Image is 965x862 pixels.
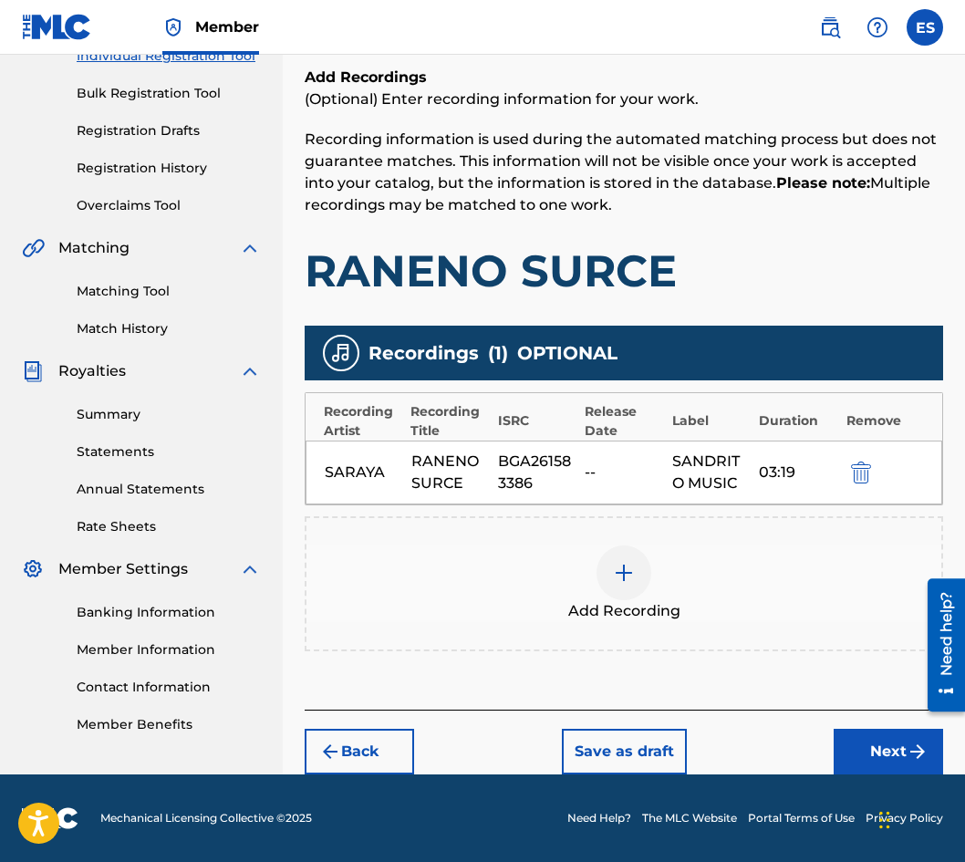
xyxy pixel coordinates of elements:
[305,130,937,213] span: Recording information is used during the automated matching process but does not guarantee matche...
[77,282,261,301] a: Matching Tool
[22,237,45,259] img: Matching
[411,451,489,494] div: RANENO SURCE
[58,237,130,259] span: Matching
[562,729,687,774] button: Save as draft
[305,67,943,88] h6: Add Recordings
[568,600,680,622] span: Add Recording
[77,715,261,734] a: Member Benefits
[585,402,662,441] div: Release Date
[585,462,662,483] div: --
[22,558,44,580] img: Member Settings
[325,462,402,483] div: SARAYA
[77,319,261,338] a: Match History
[642,810,737,826] a: The MLC Website
[672,451,750,494] div: SANDRITO MUSIC
[77,678,261,697] a: Contact Information
[162,16,184,38] img: Top Rightsholder
[874,774,965,862] div: Джаджи за чат
[613,562,635,584] img: add
[77,480,261,499] a: Annual Statements
[819,16,841,38] img: search
[22,14,92,40] img: MLC Logo
[846,411,929,431] div: Remove
[759,411,836,431] div: Duration
[77,603,261,622] a: Banking Information
[58,360,126,382] span: Royalties
[77,517,261,536] a: Rate Sheets
[368,339,479,367] span: Recordings
[100,810,312,826] span: Mechanical Licensing Collective © 2025
[498,411,576,431] div: ISRC
[834,729,943,774] button: Next
[759,462,836,483] div: 03:19
[874,774,965,862] iframe: Chat Widget
[517,339,617,367] span: OPTIONAL
[812,9,848,46] a: Public Search
[195,16,259,37] span: Member
[776,174,870,192] strong: Please note:
[239,237,261,259] img: expand
[907,9,943,46] div: User Menu
[305,729,414,774] button: Back
[907,741,929,763] img: f7272a7cc735f4ea7f67.svg
[239,360,261,382] img: expand
[77,84,261,103] a: Bulk Registration Tool
[866,810,943,826] a: Privacy Policy
[58,558,188,580] span: Member Settings
[672,411,750,431] div: Label
[866,16,888,38] img: help
[77,121,261,140] a: Registration Drafts
[77,47,261,66] a: Individual Registration Tool
[748,810,855,826] a: Portal Terms of Use
[319,741,341,763] img: 7ee5dd4eb1f8a8e3ef2f.svg
[239,558,261,580] img: expand
[324,402,401,441] div: Recording Artist
[410,402,488,441] div: Recording Title
[330,342,352,364] img: recording
[567,810,631,826] a: Need Help?
[77,196,261,215] a: Overclaims Tool
[488,339,508,367] span: ( 1 )
[77,442,261,462] a: Statements
[77,159,261,178] a: Registration History
[77,640,261,659] a: Member Information
[305,90,699,108] span: (Optional) Enter recording information for your work.
[305,244,943,298] h1: RANENO SURCE
[22,807,78,829] img: logo
[498,451,576,494] div: BGA261583386
[851,462,871,483] img: 12a2ab48e56ec057fbd8.svg
[879,793,890,847] div: Плъзни
[859,9,896,46] div: Help
[22,360,44,382] img: Royalties
[77,405,261,424] a: Summary
[914,572,965,719] iframe: Resource Center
